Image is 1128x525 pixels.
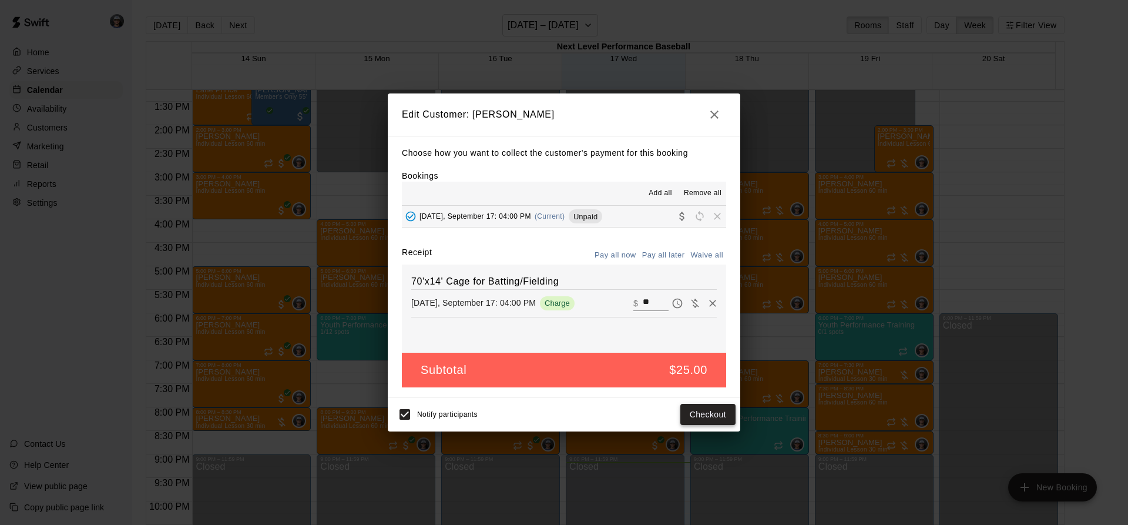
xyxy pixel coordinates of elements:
span: Reschedule [691,212,709,220]
label: Receipt [402,246,432,265]
span: Collect payment [673,212,691,220]
button: Remove all [679,184,726,203]
span: (Current) [535,212,565,220]
span: Remove [709,212,726,220]
label: Bookings [402,171,438,180]
h5: Subtotal [421,362,466,378]
span: Remove all [684,188,721,199]
span: Waive payment [686,297,704,307]
span: Notify participants [417,410,478,419]
p: [DATE], September 17: 04:00 PM [411,297,536,309]
span: Add all [649,188,672,199]
button: Add all [642,184,679,203]
button: Pay all later [639,246,688,265]
button: Waive all [687,246,726,265]
button: Pay all now [592,246,639,265]
span: [DATE], September 17: 04:00 PM [419,212,531,220]
span: Pay later [669,297,686,307]
h5: $25.00 [669,362,707,378]
h6: 70'x14' Cage for Batting/Fielding [411,274,717,289]
span: Unpaid [569,212,602,221]
button: Remove [704,295,721,312]
button: Checkout [680,404,736,426]
button: Added - Collect Payment [402,208,419,225]
p: Choose how you want to collect the customer's payment for this booking [402,146,726,160]
button: Added - Collect Payment[DATE], September 17: 04:00 PM(Current)UnpaidCollect paymentRescheduleRemove [402,206,726,228]
span: Charge [540,299,575,307]
h2: Edit Customer: [PERSON_NAME] [388,93,740,136]
p: $ [633,297,638,309]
